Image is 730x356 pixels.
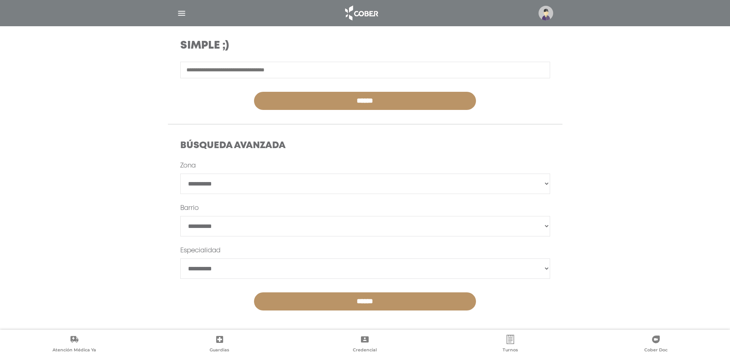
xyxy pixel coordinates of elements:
[180,161,196,170] label: Zona
[341,4,381,22] img: logo_cober_home-white.png
[210,347,229,354] span: Guardias
[53,347,96,354] span: Atención Médica Ya
[644,347,667,354] span: Cober Doc
[503,347,518,354] span: Turnos
[180,39,415,52] h3: Simple ;)
[539,6,553,20] img: profile-placeholder.svg
[353,347,377,354] span: Credencial
[583,335,728,354] a: Cober Doc
[180,140,550,152] h4: Búsqueda Avanzada
[438,335,583,354] a: Turnos
[180,246,220,255] label: Especialidad
[2,335,147,354] a: Atención Médica Ya
[177,8,186,18] img: Cober_menu-lines-white.svg
[180,204,199,213] label: Barrio
[292,335,438,354] a: Credencial
[147,335,293,354] a: Guardias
